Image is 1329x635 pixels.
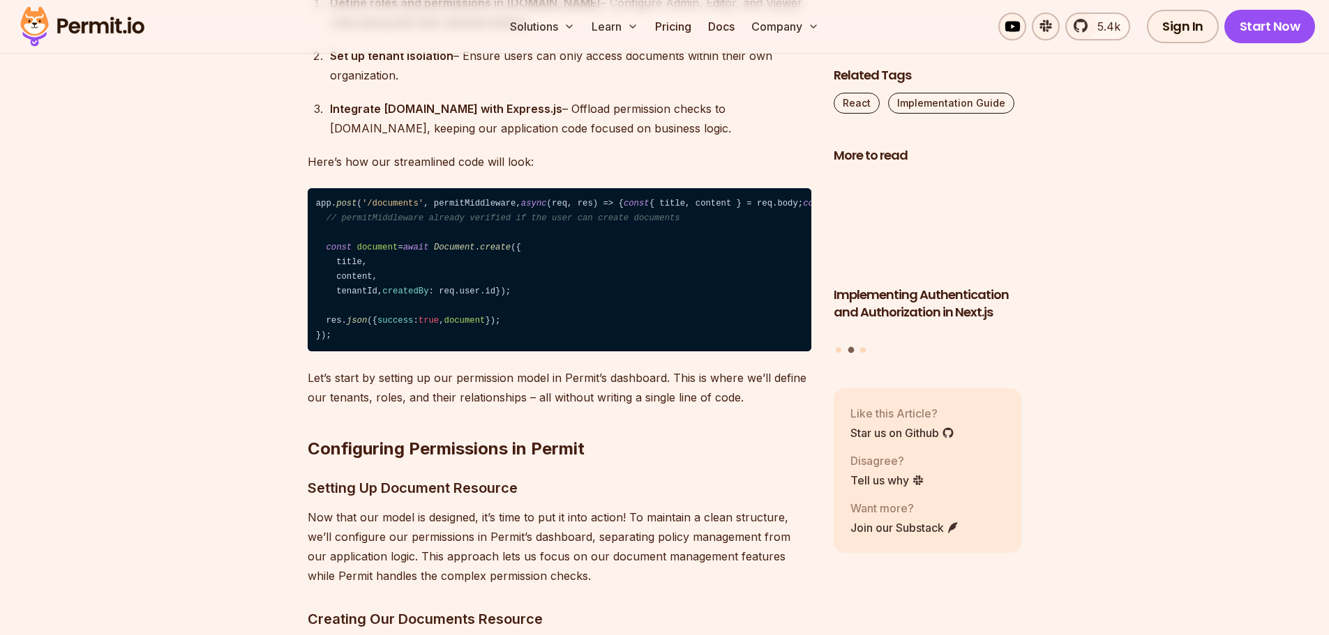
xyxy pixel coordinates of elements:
[1065,13,1130,40] a: 5.4k
[848,347,854,353] button: Go to slide 2
[485,286,495,296] span: id
[434,243,475,252] span: Document
[834,173,1022,339] li: 2 of 3
[521,199,547,208] span: async
[419,316,439,326] span: true
[803,199,829,208] span: const
[834,147,1022,165] h2: More to read
[834,173,1022,355] div: Posts
[850,519,959,536] a: Join our Substack
[357,243,398,252] span: document
[703,13,740,40] a: Docs
[326,243,352,252] span: const
[326,213,679,223] span: // permitMiddleware already verified if the user can create documents
[850,452,924,469] p: Disagree?
[1224,10,1316,43] a: Start Now
[836,347,841,353] button: Go to slide 1
[624,199,650,208] span: const
[330,49,453,63] strong: Set up tenant isolation
[850,472,924,489] a: Tell us why
[403,243,429,252] span: await
[834,67,1022,84] h2: Related Tags
[347,316,367,326] span: json
[330,46,811,85] div: – Ensure users can only access documents within their own organization.
[1089,18,1120,35] span: 5.4k
[308,368,811,407] p: Let’s start by setting up our permission model in Permit’s dashboard. This is where we’ll define ...
[860,347,866,353] button: Go to slide 3
[382,286,428,296] span: createdBy
[362,199,423,208] span: '/documents'
[377,316,413,326] span: success
[834,173,1022,279] img: Implementing Authentication and Authorization in Next.js
[504,13,580,40] button: Solutions
[330,99,811,138] div: – Offload permission checks to [DOMAIN_NAME], keeping our application code focused on business lo...
[888,93,1014,114] a: Implementation Guide
[1147,10,1219,43] a: Sign In
[834,93,880,114] a: React
[850,405,954,422] p: Like this Article?
[444,316,486,326] span: document
[308,507,811,586] p: Now that our model is designed, it’s time to put it into action! To maintain a clean structure, w...
[850,500,959,517] p: Want more?
[586,13,644,40] button: Learn
[777,199,797,208] span: body
[336,199,356,208] span: post
[330,102,562,116] strong: Integrate [DOMAIN_NAME] with Express.js
[14,3,151,50] img: Permit logo
[480,243,511,252] span: create
[460,286,480,296] span: user
[308,477,811,499] h3: Setting Up Document Resource
[746,13,825,40] button: Company
[308,152,811,171] p: Here’s how our streamlined code will look:
[308,608,811,630] h3: Creating Our Documents Resource
[308,382,811,460] h2: Configuring Permissions in Permit
[308,188,811,352] code: app. ( , permitMiddleware, (req, res) => { { title, content } = req. ; tenantId = req. . ; = . ({...
[650,13,697,40] a: Pricing
[834,286,1022,321] h3: Implementing Authentication and Authorization in Next.js
[850,424,954,441] a: Star us on Github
